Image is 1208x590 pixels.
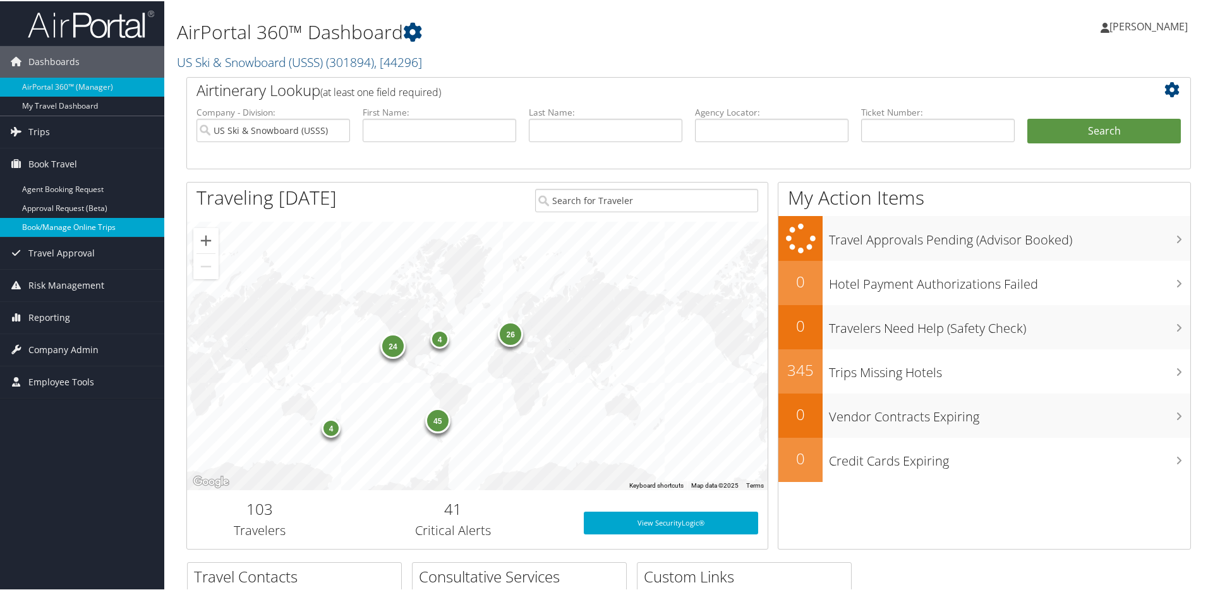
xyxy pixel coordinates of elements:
a: 0Vendor Contracts Expiring [778,392,1190,436]
a: [PERSON_NAME] [1101,6,1200,44]
h2: Airtinerary Lookup [196,78,1097,100]
h3: Travelers [196,521,323,538]
button: Search [1027,117,1181,143]
span: Dashboards [28,45,80,76]
img: airportal-logo.png [28,8,154,38]
span: Risk Management [28,268,104,300]
a: View SecurityLogic® [584,510,758,533]
h2: 103 [196,497,323,519]
div: 4 [322,418,341,436]
div: 26 [498,320,523,346]
h2: 0 [778,447,823,468]
button: Zoom out [193,253,219,278]
h1: AirPortal 360™ Dashboard [177,18,859,44]
label: First Name: [363,105,516,117]
span: Travel Approval [28,236,95,268]
span: Trips [28,115,50,147]
div: 24 [380,332,406,358]
span: [PERSON_NAME] [1109,18,1188,32]
a: 345Trips Missing Hotels [778,348,1190,392]
a: 0Travelers Need Help (Safety Check) [778,304,1190,348]
img: Google [190,473,232,489]
a: 0Credit Cards Expiring [778,436,1190,481]
label: Ticket Number: [861,105,1015,117]
label: Last Name: [529,105,682,117]
h1: Traveling [DATE] [196,183,337,210]
a: US Ski & Snowboard (USSS) [177,52,422,69]
h2: Travel Contacts [194,565,401,586]
span: Map data ©2025 [691,481,739,488]
a: 0Hotel Payment Authorizations Failed [778,260,1190,304]
div: 4 [430,328,449,347]
h1: My Action Items [778,183,1190,210]
h2: Custom Links [644,565,851,586]
span: Employee Tools [28,365,94,397]
span: ( 301894 ) [326,52,374,69]
button: Zoom in [193,227,219,252]
h2: 0 [778,314,823,335]
a: Travel Approvals Pending (Advisor Booked) [778,215,1190,260]
h3: Vendor Contracts Expiring [829,400,1190,424]
span: Reporting [28,301,70,332]
span: Book Travel [28,147,77,179]
button: Keyboard shortcuts [629,480,684,489]
label: Agency Locator: [695,105,849,117]
h3: Travel Approvals Pending (Advisor Booked) [829,224,1190,248]
h3: Travelers Need Help (Safety Check) [829,312,1190,336]
input: Search for Traveler [535,188,758,211]
h3: Credit Cards Expiring [829,445,1190,469]
span: (at least one field required) [320,84,441,98]
span: , [ 44296 ] [374,52,422,69]
h2: 41 [342,497,565,519]
h3: Hotel Payment Authorizations Failed [829,268,1190,292]
h2: 0 [778,270,823,291]
div: 45 [425,407,450,432]
a: Open this area in Google Maps (opens a new window) [190,473,232,489]
label: Company - Division: [196,105,350,117]
h2: Consultative Services [419,565,626,586]
span: Company Admin [28,333,99,364]
h2: 0 [778,402,823,424]
a: Terms (opens in new tab) [746,481,764,488]
h3: Trips Missing Hotels [829,356,1190,380]
h3: Critical Alerts [342,521,565,538]
h2: 345 [778,358,823,380]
